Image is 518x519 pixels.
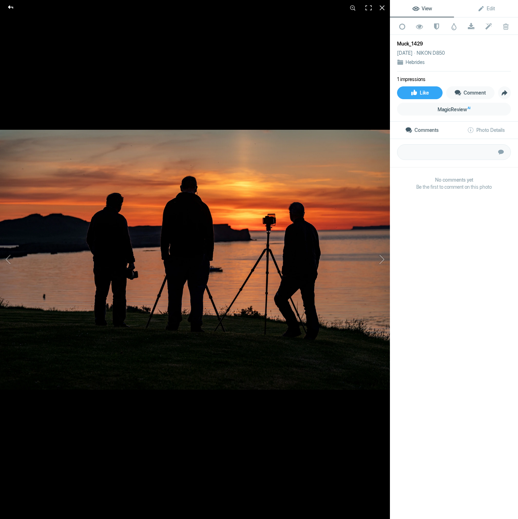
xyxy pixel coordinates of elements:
[467,105,470,112] sup: AI
[397,86,443,99] a: Like
[498,87,511,99] span: Share
[446,86,495,99] a: Comment
[397,183,511,191] span: Be the first to comment on this photo
[397,40,511,47] div: Muck_1429
[498,86,511,99] a: Share
[454,90,486,96] span: Comment
[390,122,454,139] a: Comments
[397,176,511,183] b: No comments yet
[406,59,425,65] a: Hebrides
[438,107,470,112] span: MagicReview
[397,49,417,57] div: [DATE]
[493,144,509,160] button: Submit
[412,6,432,11] span: View
[411,90,429,96] span: Like
[454,122,518,139] a: Photo Details
[397,103,511,116] a: MagicReviewAI
[477,6,495,11] span: Edit
[405,127,439,133] span: Comments
[337,166,390,353] button: Next (arrow right)
[467,127,505,133] span: Photo Details
[417,49,445,57] div: NIKON D850
[397,76,425,83] li: 1 impressions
